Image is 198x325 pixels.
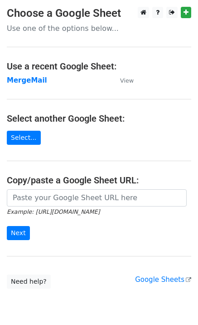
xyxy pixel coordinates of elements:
a: MergeMail [7,76,47,84]
a: Select... [7,131,41,145]
h3: Choose a Google Sheet [7,7,191,20]
p: Use one of the options below... [7,24,191,33]
input: Paste your Google Sheet URL here [7,189,187,207]
small: Example: [URL][DOMAIN_NAME] [7,208,100,215]
h4: Select another Google Sheet: [7,113,191,124]
h4: Use a recent Google Sheet: [7,61,191,72]
input: Next [7,226,30,240]
a: Google Sheets [135,276,191,284]
small: View [120,77,134,84]
h4: Copy/paste a Google Sheet URL: [7,175,191,186]
a: Need help? [7,275,51,289]
a: View [111,76,134,84]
